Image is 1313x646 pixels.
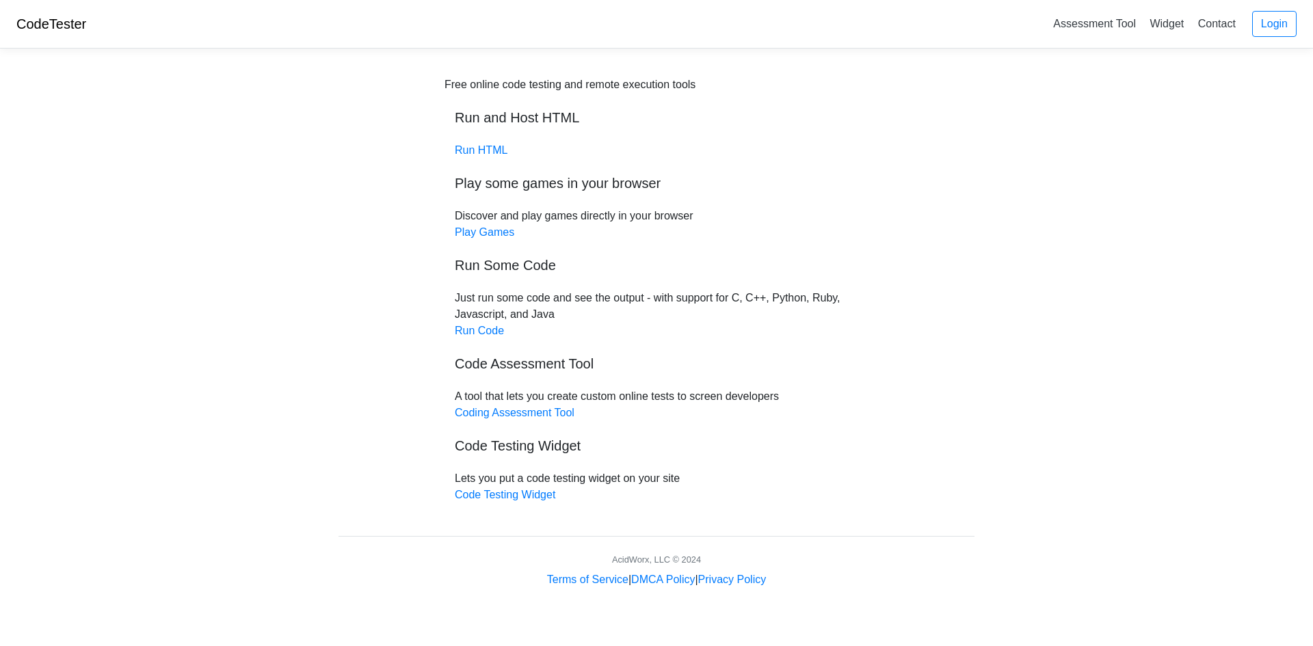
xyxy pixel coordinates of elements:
[455,355,858,372] h5: Code Assessment Tool
[455,175,858,191] h5: Play some games in your browser
[455,325,504,336] a: Run Code
[455,407,574,418] a: Coding Assessment Tool
[612,553,701,566] div: AcidWorx, LLC © 2024
[1144,12,1189,35] a: Widget
[1048,12,1141,35] a: Assessment Tool
[1193,12,1241,35] a: Contact
[547,574,628,585] a: Terms of Service
[547,571,766,588] div: | |
[455,226,514,238] a: Play Games
[455,109,858,126] h5: Run and Host HTML
[631,574,695,585] a: DMCA Policy
[1252,11,1297,37] a: Login
[445,77,695,93] div: Free online code testing and remote execution tools
[455,489,555,500] a: Code Testing Widget
[455,438,858,454] h5: Code Testing Widget
[455,257,858,273] h5: Run Some Code
[455,144,507,156] a: Run HTML
[445,77,868,503] div: Discover and play games directly in your browser Just run some code and see the output - with sup...
[16,16,86,31] a: CodeTester
[698,574,767,585] a: Privacy Policy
